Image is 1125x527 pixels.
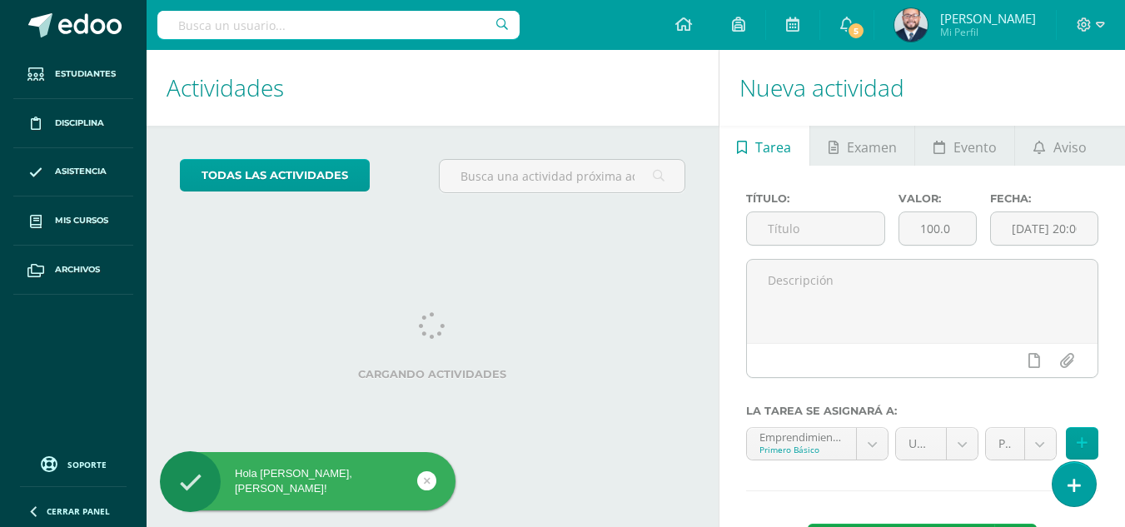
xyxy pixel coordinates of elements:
[55,214,108,227] span: Mis cursos
[940,25,1036,39] span: Mi Perfil
[899,192,977,205] label: Valor:
[440,160,684,192] input: Busca una actividad próxima aquí...
[986,428,1056,460] a: Parcial (10.0%)
[747,428,889,460] a: Emprendimiento para la Productividad 'E'Primero Básico
[13,50,133,99] a: Estudiantes
[894,8,928,42] img: 6a2ad2c6c0b72cf555804368074c1b95.png
[1015,126,1104,166] a: Aviso
[55,117,104,130] span: Disciplina
[157,11,520,39] input: Busca un usuario...
[739,50,1105,126] h1: Nueva actividad
[167,50,699,126] h1: Actividades
[759,444,844,455] div: Primero Básico
[990,192,1098,205] label: Fecha:
[55,165,107,178] span: Asistencia
[940,10,1036,27] span: [PERSON_NAME]
[20,452,127,475] a: Soporte
[160,466,455,496] div: Hola [PERSON_NAME], [PERSON_NAME]!
[55,263,100,276] span: Archivos
[13,99,133,148] a: Disciplina
[13,148,133,197] a: Asistencia
[67,459,107,470] span: Soporte
[719,126,809,166] a: Tarea
[47,505,110,517] span: Cerrar panel
[847,22,865,40] span: 5
[847,127,897,167] span: Examen
[908,428,933,460] span: Unidad 4
[899,212,976,245] input: Puntos máximos
[759,428,844,444] div: Emprendimiento para la Productividad 'E'
[180,368,685,380] label: Cargando actividades
[13,196,133,246] a: Mis cursos
[998,428,1012,460] span: Parcial (10.0%)
[953,127,997,167] span: Evento
[755,127,791,167] span: Tarea
[13,246,133,295] a: Archivos
[55,67,116,81] span: Estudiantes
[915,126,1014,166] a: Evento
[810,126,914,166] a: Examen
[746,192,885,205] label: Título:
[1053,127,1087,167] span: Aviso
[180,159,370,191] a: todas las Actividades
[896,428,978,460] a: Unidad 4
[747,212,884,245] input: Título
[991,212,1098,245] input: Fecha de entrega
[746,405,1098,417] label: La tarea se asignará a:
